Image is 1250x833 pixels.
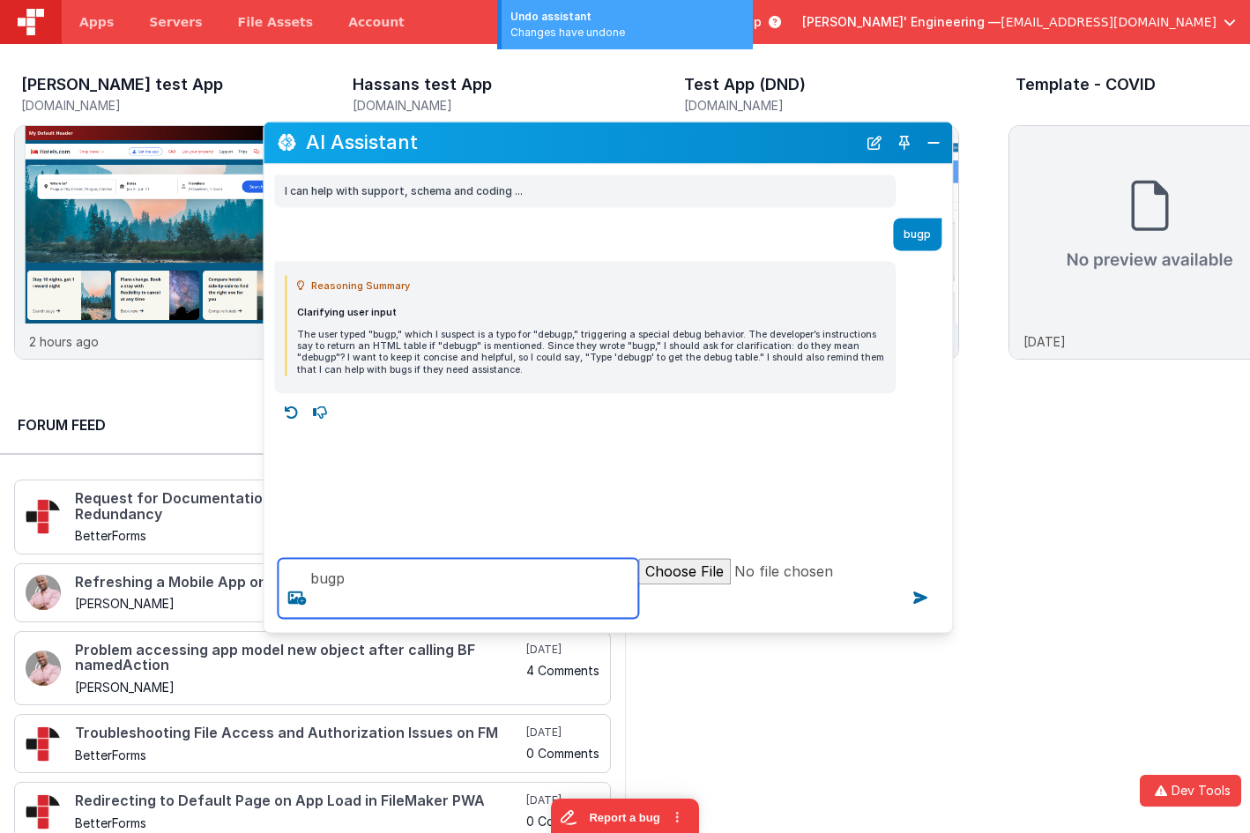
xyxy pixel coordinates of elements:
[79,13,114,31] span: Apps
[75,725,523,741] h4: Troubleshooting File Access and Authorization Issues on FM
[14,714,611,773] a: Troubleshooting File Access and Authorization Issues on FM BetterForms [DATE] 0 Comments
[26,794,61,829] img: 295_2.png
[21,76,223,93] h3: [PERSON_NAME] test App
[14,480,611,554] a: Request for Documentation on FM Betteforms System and Redundancy BetterForms [DATE] 0 Comments
[1001,13,1217,31] span: [EMAIL_ADDRESS][DOMAIN_NAME]
[526,747,599,760] h5: 0 Comments
[14,563,611,622] a: Refreshing a Mobile App on Swipe Down [PERSON_NAME] a month ago 2 Comments
[75,681,523,694] h5: [PERSON_NAME]
[21,99,296,112] h5: [DOMAIN_NAME]
[75,643,523,673] h4: Problem accessing app model new object after calling BF namedAction
[311,275,410,296] span: Reasoning Summary
[75,816,523,829] h5: BetterForms
[26,575,61,610] img: 411_2.png
[353,99,628,112] h5: [DOMAIN_NAME]
[353,76,492,93] h3: Hassans test App
[306,132,857,153] h2: AI Assistant
[510,9,744,25] div: Undo assistant
[75,748,523,762] h5: BetterForms
[1140,775,1241,807] button: Dev Tools
[75,529,523,542] h5: BetterForms
[75,793,523,809] h4: Redirecting to Default Page on App Load in FileMaker PWA
[26,651,61,686] img: 411_2.png
[26,726,61,762] img: 295_2.png
[526,664,599,677] h5: 4 Comments
[904,225,931,243] p: bugp
[526,643,599,657] h5: [DATE]
[75,597,524,610] h5: [PERSON_NAME]
[684,76,806,93] h3: Test App (DND)
[862,130,887,155] button: New Chat
[297,307,397,318] strong: Clarifying user input
[297,330,885,376] p: The user typed "bugp," which I suspect is a typo for "debugp," triggering a special debug behavio...
[238,13,314,31] span: File Assets
[922,130,945,155] button: Close
[526,725,599,740] h5: [DATE]
[510,25,744,41] div: Changes have undone
[285,182,885,200] p: I can help with support, schema and coding ...
[1016,76,1156,93] h3: Template - COVID
[149,13,202,31] span: Servers
[684,99,959,112] h5: [DOMAIN_NAME]
[1023,332,1066,351] p: [DATE]
[892,130,917,155] button: Toggle Pin
[802,13,1236,31] button: [PERSON_NAME]' Engineering — [EMAIL_ADDRESS][DOMAIN_NAME]
[75,491,523,522] h4: Request for Documentation on FM Betteforms System and Redundancy
[14,631,611,706] a: Problem accessing app model new object after calling BF namedAction [PERSON_NAME] [DATE] 4 Comments
[18,414,593,435] h2: Forum Feed
[802,13,1001,31] span: [PERSON_NAME]' Engineering —
[75,575,524,591] h4: Refreshing a Mobile App on Swipe Down
[526,814,599,828] h5: 0 Comments
[26,499,61,534] img: 295_2.png
[526,793,599,807] h5: [DATE]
